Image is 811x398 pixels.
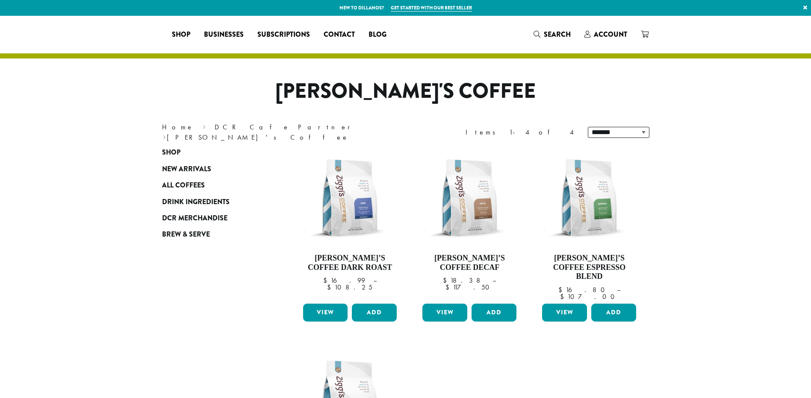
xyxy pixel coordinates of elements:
[162,122,393,143] nav: Breadcrumb
[594,29,627,39] span: Account
[443,276,450,285] span: $
[472,304,516,322] button: Add
[492,276,496,285] span: –
[156,79,656,104] h1: [PERSON_NAME]'s Coffee
[445,283,453,292] span: $
[466,127,575,138] div: Items 1-4 of 4
[327,283,334,292] span: $
[172,29,190,40] span: Shop
[162,161,265,177] a: New Arrivals
[162,197,230,208] span: Drink Ingredients
[324,29,355,40] span: Contact
[420,254,519,272] h4: [PERSON_NAME]’s Coffee Decaf
[215,123,356,132] a: DCR Cafe Partner
[163,129,166,143] span: ›
[162,123,194,132] a: Home
[420,149,519,247] img: Ziggis-Decaf-Blend-12-oz.png
[204,29,244,40] span: Businesses
[301,149,399,247] img: Ziggis-Dark-Blend-12-oz.png
[373,276,377,285] span: –
[445,283,493,292] bdi: 117.50
[560,292,619,301] bdi: 107.00
[422,304,467,322] a: View
[591,304,636,322] button: Add
[560,292,567,301] span: $
[327,283,372,292] bdi: 108.25
[162,144,265,161] a: Shop
[443,276,484,285] bdi: 18.38
[257,29,310,40] span: Subscriptions
[203,119,206,132] span: ›
[162,210,265,226] a: DCR Merchandise
[303,304,348,322] a: View
[323,276,330,285] span: $
[162,226,265,243] a: Brew & Serve
[162,164,211,175] span: New Arrivals
[527,27,578,41] a: Search
[162,180,205,191] span: All Coffees
[617,285,620,294] span: –
[162,177,265,193] a: All Coffees
[542,304,587,322] a: View
[540,149,638,247] img: Ziggis-Espresso-Blend-12-oz.png
[540,149,638,300] a: [PERSON_NAME]’s Coffee Espresso Blend
[162,229,210,240] span: Brew & Serve
[323,276,365,285] bdi: 16.99
[352,304,397,322] button: Add
[165,28,197,41] a: Shop
[558,285,566,294] span: $
[301,149,399,300] a: [PERSON_NAME]’s Coffee Dark Roast
[369,29,386,40] span: Blog
[162,213,227,224] span: DCR Merchandise
[391,4,472,12] a: Get started with our best seller
[162,193,265,210] a: Drink Ingredients
[162,147,180,158] span: Shop
[558,285,609,294] bdi: 16.80
[540,254,638,281] h4: [PERSON_NAME]’s Coffee Espresso Blend
[301,254,399,272] h4: [PERSON_NAME]’s Coffee Dark Roast
[544,29,571,39] span: Search
[420,149,519,300] a: [PERSON_NAME]’s Coffee Decaf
